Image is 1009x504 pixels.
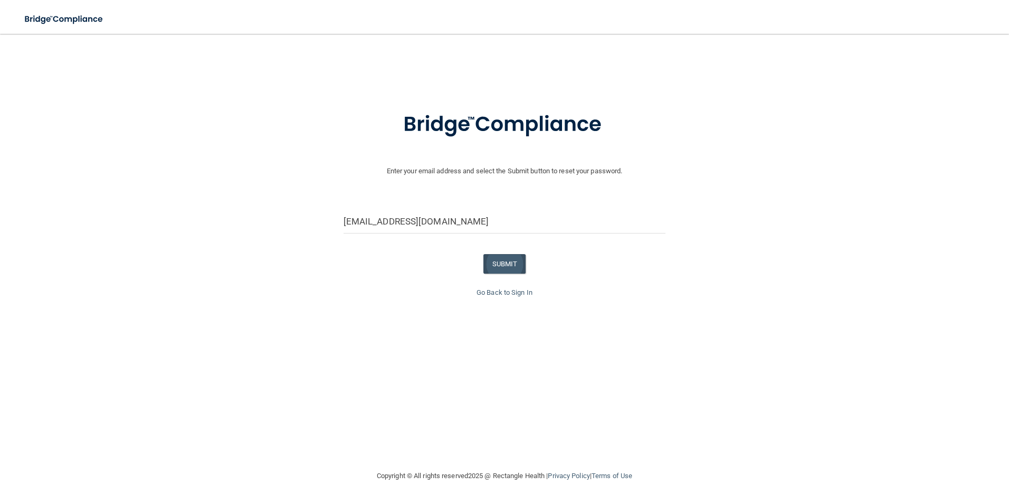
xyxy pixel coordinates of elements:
button: SUBMIT [483,254,526,274]
a: Privacy Policy [548,472,589,480]
iframe: Drift Widget Chat Controller [826,429,996,471]
div: Copyright © All rights reserved 2025 @ Rectangle Health | | [312,459,697,493]
img: bridge_compliance_login_screen.278c3ca4.svg [382,97,627,152]
img: bridge_compliance_login_screen.278c3ca4.svg [16,8,113,30]
a: Go Back to Sign In [477,288,532,296]
input: Email [344,210,666,234]
a: Terms of Use [592,472,632,480]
